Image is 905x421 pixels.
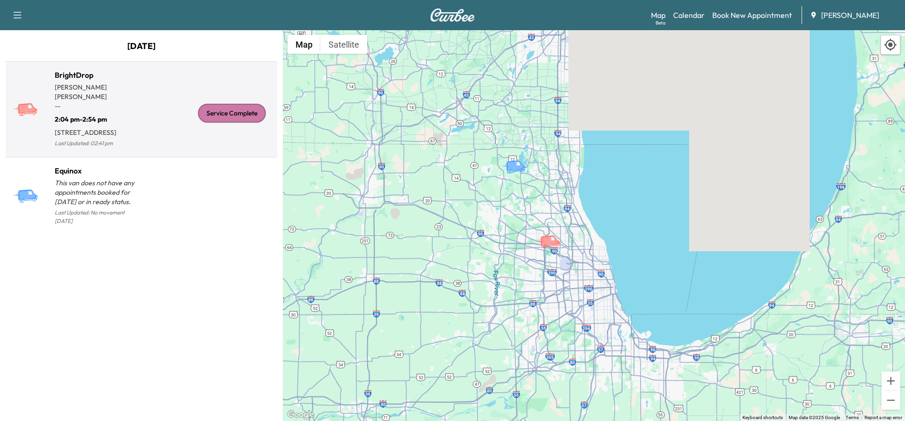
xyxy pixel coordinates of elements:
div: Service Complete [198,104,266,123]
p: - - [55,101,141,111]
a: Report a map error [864,415,902,420]
a: Terms (opens in new tab) [846,415,859,420]
p: This van does not have any appointments booked for [DATE] or in ready status. [55,178,141,206]
p: Last Updated: No movement [DATE] [55,206,141,227]
a: MapBeta [651,9,666,21]
button: Zoom in [881,371,900,390]
button: Show satellite imagery [321,35,367,54]
a: Calendar [673,9,705,21]
button: Zoom out [881,391,900,410]
h1: Equinox [55,165,141,176]
div: Recenter map [880,35,900,55]
p: Last Updated: 02:41 pm [55,137,141,149]
p: [STREET_ADDRESS] [55,124,141,137]
a: Open this area in Google Maps (opens a new window) [285,409,316,421]
span: [PERSON_NAME] [821,9,879,21]
a: Book New Appointment [712,9,792,21]
span: Map data ©2025 Google [789,415,840,420]
button: Show street map [288,35,321,54]
h1: BrightDrop [55,69,141,81]
img: Google [285,409,316,421]
p: 2:04 pm - 2:54 pm [55,111,141,124]
gmp-advanced-marker: BrightDrop [536,225,569,241]
p: [PERSON_NAME] [PERSON_NAME] [55,83,141,101]
gmp-advanced-marker: Equinox [502,150,535,166]
div: Beta [656,19,666,26]
img: Curbee Logo [430,8,475,22]
button: Keyboard shortcuts [742,414,783,421]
